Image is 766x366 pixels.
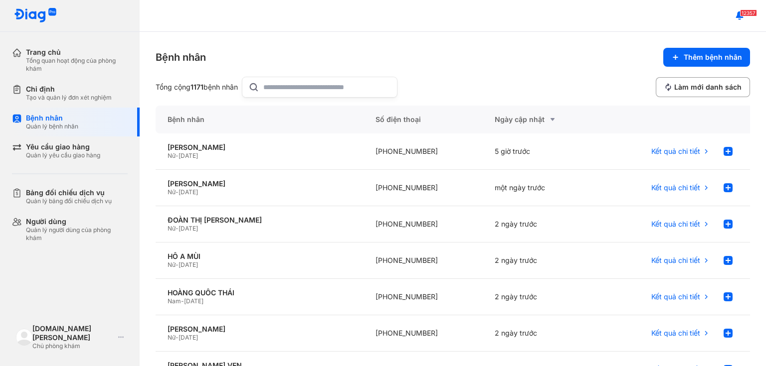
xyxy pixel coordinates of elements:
div: [PHONE_NUMBER] [364,279,482,315]
img: logo [16,329,32,345]
div: Bảng đối chiếu dịch vụ [26,188,112,197]
span: 1171 [191,83,203,91]
span: Kết quả chi tiết [651,220,700,229]
button: Làm mới danh sách [656,77,750,97]
div: 2 ngày trước [483,279,601,315]
div: Số điện thoại [364,106,482,133]
div: Chủ phòng khám [32,342,114,350]
span: Kết quả chi tiết [651,256,700,265]
div: Tổng cộng bệnh nhân [156,83,238,92]
span: Kết quả chi tiết [651,329,700,338]
div: [PERSON_NAME] [168,179,352,188]
div: HOÀNG QUỐC THÁI [168,288,352,297]
span: Kết quả chi tiết [651,292,700,301]
div: HỒ A MÙI [168,252,352,261]
span: - [176,261,179,268]
div: [PHONE_NUMBER] [364,206,482,243]
span: Thêm bệnh nhân [684,53,742,62]
div: Bệnh nhân [26,114,78,122]
span: [DATE] [179,334,198,341]
div: Quản lý người dùng của phòng khám [26,226,128,242]
div: 2 ngày trước [483,206,601,243]
div: ĐOÀN THỊ [PERSON_NAME] [168,216,352,225]
div: [PERSON_NAME] [168,325,352,334]
span: [DATE] [179,225,198,232]
span: Nữ [168,261,176,268]
div: [PHONE_NUMBER] [364,315,482,352]
span: - [176,225,179,232]
span: - [176,188,179,196]
span: Nữ [168,188,176,196]
span: [DATE] [179,261,198,268]
span: - [181,297,184,305]
div: 2 ngày trước [483,315,601,352]
div: Bệnh nhân [156,106,364,133]
div: Tổng quan hoạt động của phòng khám [26,57,128,73]
div: 2 ngày trước [483,243,601,279]
span: Nữ [168,152,176,159]
span: Kết quả chi tiết [651,147,700,156]
div: Quản lý bảng đối chiếu dịch vụ [26,197,112,205]
div: [PHONE_NUMBER] [364,133,482,170]
span: 12357 [740,9,757,16]
div: Bệnh nhân [156,50,206,64]
div: [PHONE_NUMBER] [364,170,482,206]
div: Quản lý yêu cầu giao hàng [26,151,100,159]
div: một ngày trước [483,170,601,206]
div: Trang chủ [26,48,128,57]
div: [DOMAIN_NAME] [PERSON_NAME] [32,324,114,342]
div: [PHONE_NUMBER] [364,243,482,279]
div: Ngày cập nhật [495,114,589,125]
div: Tạo và quản lý đơn xét nghiệm [26,94,112,102]
span: - [176,152,179,159]
span: [DATE] [179,188,198,196]
span: [DATE] [179,152,198,159]
span: [DATE] [184,297,203,305]
div: Người dùng [26,217,128,226]
span: Làm mới danh sách [674,83,742,92]
span: Nữ [168,334,176,341]
div: Quản lý bệnh nhân [26,122,78,130]
div: Chỉ định [26,85,112,94]
div: [PERSON_NAME] [168,143,352,152]
span: Nam [168,297,181,305]
img: logo [14,8,57,23]
span: Kết quả chi tiết [651,183,700,192]
button: Thêm bệnh nhân [663,48,750,67]
div: 5 giờ trước [483,133,601,170]
span: - [176,334,179,341]
div: Yêu cầu giao hàng [26,142,100,151]
span: Nữ [168,225,176,232]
